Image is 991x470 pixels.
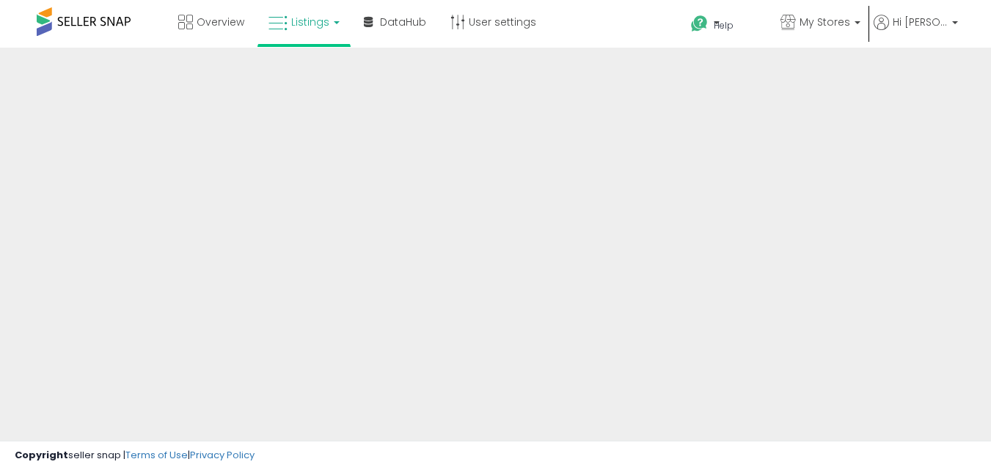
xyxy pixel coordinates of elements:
a: Privacy Policy [190,448,255,462]
i: Get Help [690,15,709,33]
span: Listings [291,15,329,29]
strong: Copyright [15,448,68,462]
a: Terms of Use [125,448,188,462]
a: Help [679,4,767,48]
span: Hi [PERSON_NAME] [893,15,948,29]
span: Overview [197,15,244,29]
span: My Stores [800,15,850,29]
div: seller snap | | [15,449,255,463]
span: DataHub [380,15,426,29]
a: Hi [PERSON_NAME] [874,15,958,48]
span: Help [714,19,734,32]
